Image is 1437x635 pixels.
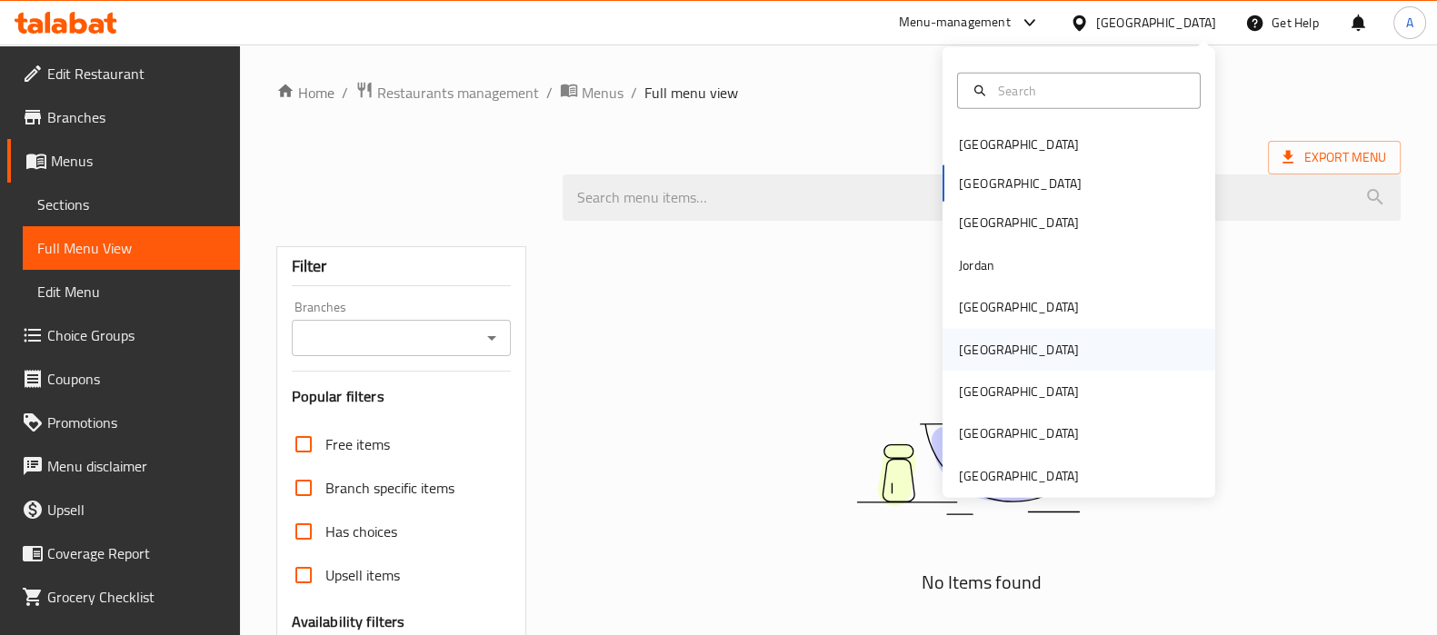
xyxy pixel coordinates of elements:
[377,82,539,104] span: Restaurants management
[355,81,539,104] a: Restaurants management
[47,499,225,521] span: Upsell
[7,95,240,139] a: Branches
[47,63,225,84] span: Edit Restaurant
[47,412,225,433] span: Promotions
[1406,13,1413,33] span: A
[959,254,994,274] div: Jordan
[7,401,240,444] a: Promotions
[342,82,348,104] li: /
[959,297,1079,317] div: [GEOGRAPHIC_DATA]
[7,139,240,183] a: Menus
[479,325,504,351] button: Open
[560,81,624,104] a: Menus
[959,423,1079,443] div: [GEOGRAPHIC_DATA]
[325,477,454,499] span: Branch specific items
[991,80,1189,100] input: Search
[7,531,240,575] a: Coverage Report
[37,237,225,259] span: Full Menu View
[23,270,240,313] a: Edit Menu
[7,313,240,357] a: Choice Groups
[959,339,1079,359] div: [GEOGRAPHIC_DATA]
[23,226,240,270] a: Full Menu View
[47,106,225,128] span: Branches
[292,611,405,632] h3: Availability filters
[563,174,1401,221] input: search
[644,82,738,104] span: Full menu view
[47,542,225,564] span: Coverage Report
[1282,146,1386,169] span: Export Menu
[292,247,511,286] div: Filter
[37,193,225,215] span: Sections
[325,521,397,542] span: Has choices
[23,183,240,226] a: Sections
[7,52,240,95] a: Edit Restaurant
[546,82,553,104] li: /
[7,357,240,401] a: Coupons
[276,81,1401,104] nav: breadcrumb
[1268,141,1401,174] span: Export Menu
[631,82,637,104] li: /
[1096,13,1216,33] div: [GEOGRAPHIC_DATA]
[47,586,225,608] span: Grocery Checklist
[276,82,334,104] a: Home
[959,134,1079,154] div: [GEOGRAPHIC_DATA]
[754,322,1209,563] img: dish.svg
[325,433,390,455] span: Free items
[7,444,240,488] a: Menu disclaimer
[7,575,240,619] a: Grocery Checklist
[47,324,225,346] span: Choice Groups
[754,568,1209,597] h5: No Items found
[899,12,1011,34] div: Menu-management
[959,213,1079,233] div: [GEOGRAPHIC_DATA]
[959,382,1079,402] div: [GEOGRAPHIC_DATA]
[959,466,1079,486] div: [GEOGRAPHIC_DATA]
[47,368,225,390] span: Coupons
[7,488,240,531] a: Upsell
[325,564,400,586] span: Upsell items
[582,82,624,104] span: Menus
[51,150,225,172] span: Menus
[47,455,225,477] span: Menu disclaimer
[37,281,225,303] span: Edit Menu
[292,386,511,407] h3: Popular filters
